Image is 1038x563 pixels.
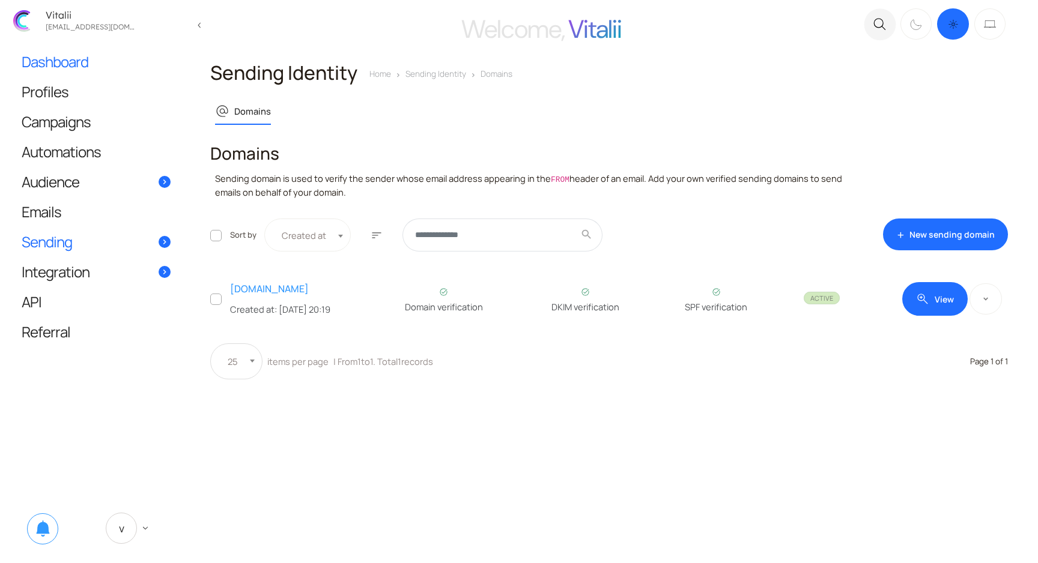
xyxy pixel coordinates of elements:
[461,13,565,46] span: Welcome,
[10,287,183,316] a: API
[357,355,361,367] span: 1
[6,5,187,37] a: Vitalii [EMAIL_ADDRESS][DOMAIN_NAME]
[902,282,967,316] a: zoom_inView
[333,343,433,379] label: | From to . Total records
[264,218,351,251] span: Created at
[915,292,930,306] span: zoom_in
[267,343,329,379] label: items per page
[10,257,183,286] a: Integration
[22,325,70,338] span: Referral
[22,235,72,248] span: Sending
[370,355,373,367] span: 1
[10,227,183,256] a: Sending
[22,205,61,218] span: Emails
[22,115,91,128] span: Campaigns
[481,68,512,79] a: Domains
[371,230,383,241] span: sort
[230,303,330,315] span: Created at: [DATE] 20:19
[140,523,151,534] span: keyboard_arrow_down
[568,13,622,46] span: Vitalii
[230,282,309,295] a: [DOMAIN_NAME]
[10,197,183,226] a: Emails
[369,68,391,79] a: Home
[551,175,569,184] code: FROM
[551,301,619,313] span: DKIM verification
[277,229,338,242] span: Created at
[210,343,263,379] span: 25
[10,47,183,76] a: Dashboard
[94,504,165,552] a: V keyboard_arrow_down
[804,292,840,304] span: Active
[405,68,466,79] a: Sending Identity
[22,55,88,68] span: Dashboard
[22,175,79,188] span: Audience
[42,20,138,31] div: vitalijgladkij@gmail.com
[883,218,1008,250] a: addNew sending domain
[42,10,138,20] div: Vitalii
[667,285,765,300] span: task_alt
[10,317,183,346] a: Referral
[899,6,1008,42] div: Dark mode switcher
[10,77,183,106] a: Profiles
[970,355,1008,367] label: Page 1 of 1
[210,142,279,164] span: Domains
[22,295,41,308] span: API
[223,355,250,368] span: 25
[210,59,357,86] span: Sending Identity
[230,229,256,240] span: Sort by
[10,137,183,166] a: Automations
[580,232,593,238] span: search
[10,167,183,196] a: Audience
[405,301,483,313] span: Domain verification
[10,107,183,136] a: Campaigns
[22,85,68,98] span: Profiles
[106,513,137,544] span: V
[398,355,401,367] span: 1
[685,301,747,313] span: SPF verification
[895,229,905,242] span: add
[533,285,637,300] span: task_alt
[215,104,229,118] span: alternate_email
[215,172,868,199] p: Sending domain is used to verify the sender whose email address appearing in the header of an ema...
[384,285,503,300] span: task_alt
[368,218,386,251] button: sort
[215,98,271,124] a: alternate_emailDomains
[22,145,101,158] span: Automations
[22,265,90,278] span: Integration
